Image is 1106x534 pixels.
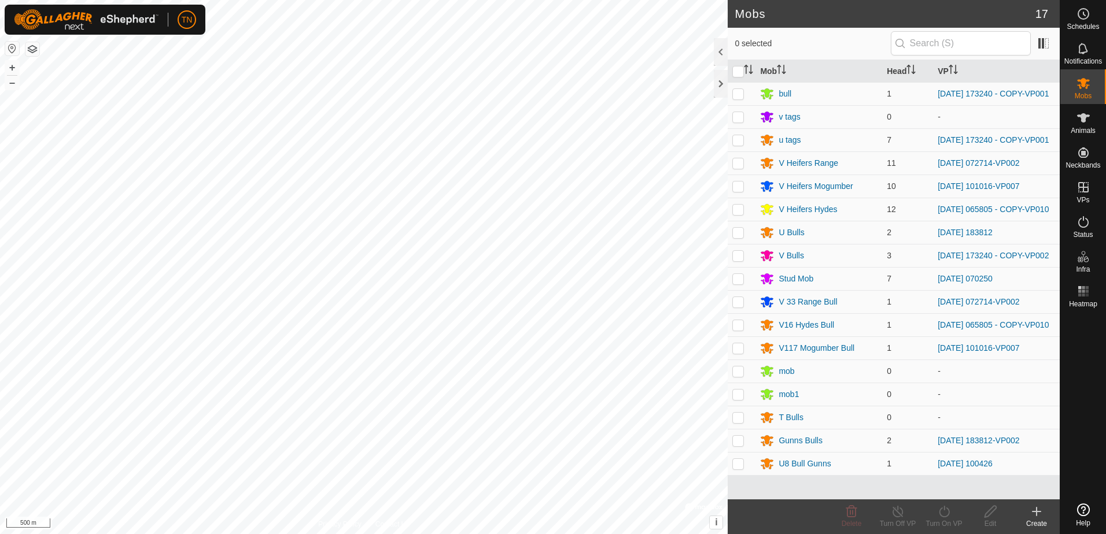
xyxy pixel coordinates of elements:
[933,105,1060,128] td: -
[933,60,1060,83] th: VP
[887,274,891,283] span: 7
[779,111,800,123] div: v tags
[887,158,896,168] span: 11
[938,343,1019,353] a: [DATE] 101016-VP007
[887,459,891,468] span: 1
[755,60,882,83] th: Mob
[779,342,854,354] div: V117 Mogumber Bull
[938,459,993,468] a: [DATE] 100426
[779,411,803,424] div: T Bulls
[1013,518,1060,529] div: Create
[938,89,1049,98] a: [DATE] 173240 - COPY-VP001
[887,390,891,399] span: 0
[1071,127,1096,134] span: Animals
[14,9,158,30] img: Gallagher Logo
[779,134,801,146] div: u tags
[375,519,410,529] a: Contact Us
[779,157,838,169] div: V Heifers Range
[938,251,1049,260] a: [DATE] 173240 - COPY-VP002
[887,228,891,237] span: 2
[1076,266,1090,273] span: Infra
[967,518,1013,529] div: Edit
[779,435,822,447] div: Gunns Bulls
[906,66,916,76] p-sorticon: Activate to sort
[779,458,831,470] div: U8 Bull Gunns
[1035,5,1048,23] span: 17
[1067,23,1099,30] span: Schedules
[1069,301,1097,307] span: Heatmap
[779,227,804,239] div: U Bulls
[887,297,891,306] span: 1
[1066,162,1100,169] span: Neckbands
[938,228,993,237] a: [DATE] 183812
[779,388,799,400] div: mob1
[5,42,19,55] button: Reset Map
[921,518,967,529] div: Turn On VP
[777,66,786,76] p-sorticon: Activate to sort
[887,366,891,376] span: 0
[887,251,891,260] span: 3
[1064,58,1102,65] span: Notifications
[710,516,722,529] button: i
[5,61,19,75] button: +
[1073,231,1093,238] span: Status
[949,66,958,76] p-sorticon: Activate to sort
[5,76,19,90] button: –
[779,319,834,331] div: V16 Hydes Bull
[887,89,891,98] span: 1
[1060,499,1106,531] a: Help
[887,436,891,445] span: 2
[25,42,39,56] button: Map Layers
[875,518,921,529] div: Turn Off VP
[1075,92,1092,99] span: Mobs
[938,205,1049,214] a: [DATE] 065805 - COPY-VP010
[887,112,891,121] span: 0
[933,383,1060,406] td: -
[744,66,753,76] p-sorticon: Activate to sort
[735,7,1035,21] h2: Mobs
[735,38,890,50] span: 0 selected
[938,158,1019,168] a: [DATE] 072714-VP002
[887,413,891,422] span: 0
[882,60,933,83] th: Head
[779,365,794,377] div: mob
[779,273,813,285] div: Stud Mob
[779,88,791,100] div: bull
[779,203,837,216] div: V Heifers Hydes
[933,406,1060,429] td: -
[938,274,993,283] a: [DATE] 070250
[938,297,1019,306] a: [DATE] 072714-VP002
[938,320,1049,329] a: [DATE] 065805 - COPY-VP010
[938,181,1019,191] a: [DATE] 101016-VP007
[938,135,1049,144] a: [DATE] 173240 - COPY-VP001
[779,250,804,262] div: V Bulls
[887,181,896,191] span: 10
[887,343,891,353] span: 1
[887,205,896,214] span: 12
[1076,520,1090,526] span: Help
[715,517,717,527] span: i
[842,520,862,528] span: Delete
[887,135,891,144] span: 7
[891,31,1031,55] input: Search (S)
[182,14,193,26] span: TN
[933,359,1060,383] td: -
[779,296,837,308] div: V 33 Range Bull
[1076,196,1089,203] span: VPs
[887,320,891,329] span: 1
[938,436,1019,445] a: [DATE] 183812-VP002
[318,519,362,529] a: Privacy Policy
[779,180,853,192] div: V Heifers Mogumber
